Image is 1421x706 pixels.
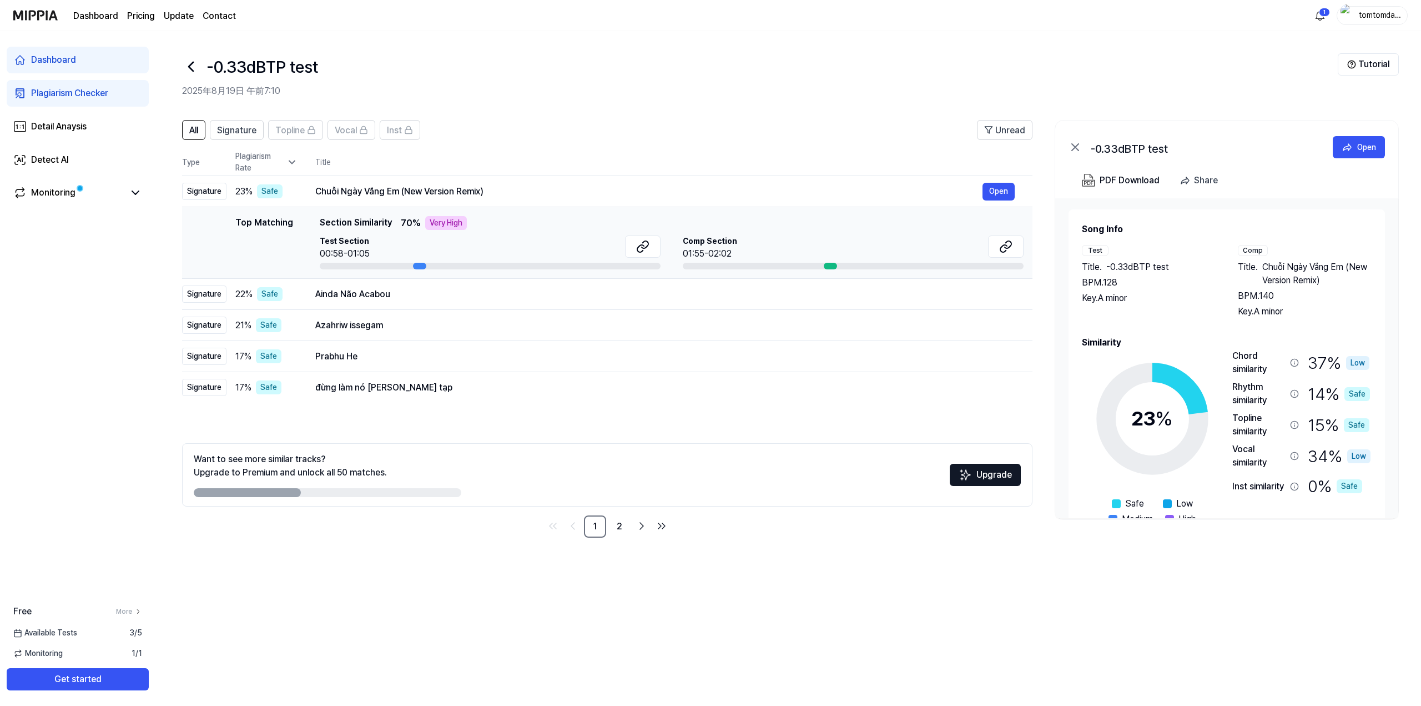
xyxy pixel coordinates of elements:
[31,120,87,133] div: Detail Anaysis
[1338,53,1399,76] button: Tutorial
[182,515,1032,538] nav: pagination
[13,186,124,199] a: Monitoring
[1308,380,1370,407] div: 14 %
[116,607,142,617] a: More
[31,53,76,67] div: Dashboard
[217,124,256,137] span: Signature
[182,120,205,140] button: All
[203,9,236,23] a: Contact
[1238,305,1372,318] div: Key. A minor
[1155,407,1173,430] span: %
[182,84,1338,98] h2: 2025年8月19日 午前7:10
[1080,169,1162,192] button: PDF Download
[1311,7,1329,24] button: 알림1
[235,350,251,363] span: 17 %
[1347,60,1356,69] img: Help
[1106,261,1169,274] span: -0.33dBTP test
[13,648,63,659] span: Monitoring
[1313,9,1327,22] img: 알림
[73,9,118,23] a: Dashboard
[182,286,226,303] div: Signature
[235,151,298,174] div: Plagiarism Rate
[327,120,375,140] button: Vocal
[1308,474,1362,499] div: 0 %
[13,605,32,618] span: Free
[320,216,392,230] span: Section Similarity
[1091,141,1313,154] div: -0.33dBTP test
[320,236,370,247] span: Test Section
[1337,6,1408,25] button: profiletomtomdayo
[387,124,402,137] span: Inst
[425,216,467,230] div: Very High
[182,317,226,334] div: Signature
[31,153,69,167] div: Detect AI
[1341,4,1354,27] img: profile
[977,120,1032,140] button: Unread
[608,515,631,538] a: 2
[1344,418,1369,432] div: Safe
[1082,261,1102,274] span: Title .
[257,184,283,198] div: Safe
[189,124,198,137] span: All
[315,319,1015,332] div: Azahriw issegam
[544,517,562,535] a: Go to first page
[235,319,251,332] span: 21 %
[315,288,1015,301] div: Ainda Não Acabou
[127,9,155,23] a: Pricing
[182,183,226,200] div: Signature
[182,348,226,365] div: Signature
[1238,245,1268,256] div: Comp
[584,515,606,538] a: 1
[320,247,370,261] div: 00:58-01:05
[1308,349,1369,376] div: 37 %
[1082,292,1216,305] div: Key. A minor
[1262,261,1372,287] span: Chuỗi Ngày Vắng Em (New Version Remix)
[564,517,582,535] a: Go to previous page
[164,9,194,23] a: Update
[275,124,305,137] span: Topline
[194,453,387,479] div: Want to see more similar tracks? Upgrade to Premium and unlock all 50 matches.
[1238,289,1372,303] div: BPM. 140
[950,473,1021,484] a: SparklesUpgrade
[1232,443,1286,469] div: Vocal similarity
[235,288,253,301] span: 22 %
[256,380,281,394] div: Safe
[982,183,1015,201] a: Open
[1194,173,1218,188] div: Share
[31,87,108,100] div: Plagiarism Checker
[315,149,1032,176] th: Title
[1357,141,1376,153] div: Open
[1082,336,1372,349] h2: Similarity
[633,517,651,535] a: Go to next page
[335,124,357,137] span: Vocal
[1122,513,1153,526] span: Medium
[1357,9,1400,21] div: tomtomdayo
[1232,412,1286,438] div: Topline similarity
[256,349,281,363] div: Safe
[210,120,264,140] button: Signature
[235,185,253,198] span: 23 %
[1238,261,1258,287] span: Title .
[235,216,293,269] div: Top Matching
[7,113,149,140] a: Detail Anaysis
[1175,169,1227,192] button: Share
[7,80,149,107] a: Plagiarism Checker
[380,120,420,140] button: Inst
[1082,245,1108,256] div: Test
[13,627,77,639] span: Available Tests
[959,468,972,482] img: Sparkles
[315,350,1015,363] div: Prabhu He
[950,464,1021,486] button: Upgrade
[1082,174,1095,187] img: PDF Download
[1344,387,1370,401] div: Safe
[315,381,1015,394] div: đừng làm nó [PERSON_NAME] tạp
[401,217,421,230] span: 70 %
[7,147,149,173] a: Detect AI
[1100,173,1160,188] div: PDF Download
[315,185,982,198] div: Chuỗi Ngày Vắng Em (New Version Remix)
[683,236,737,247] span: Comp Section
[268,120,323,140] button: Topline
[1333,136,1385,158] button: Open
[1308,443,1370,469] div: 34 %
